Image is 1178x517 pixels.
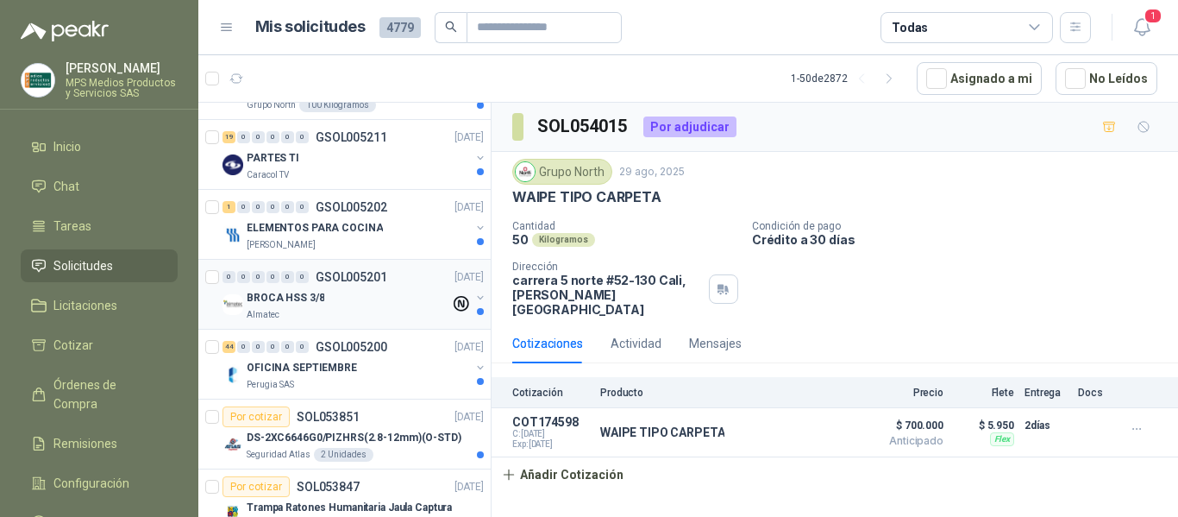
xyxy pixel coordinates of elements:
[53,474,129,493] span: Configuración
[21,170,178,203] a: Chat
[857,436,943,446] span: Anticipado
[237,341,250,353] div: 0
[954,387,1014,399] p: Flete
[53,217,91,236] span: Tareas
[296,341,309,353] div: 0
[66,78,178,98] p: MPS Medios Productos y Servicios SAS
[316,341,387,353] p: GSOL005200
[222,267,487,322] a: 0 0 0 0 0 0 GSOL005201[DATE] Company LogoBROCA HSS 3/8Almatec
[314,448,373,462] div: 2 Unidades
[247,448,310,462] p: Seguridad Atlas
[53,375,161,413] span: Órdenes de Compra
[21,21,109,41] img: Logo peakr
[53,177,79,196] span: Chat
[281,341,294,353] div: 0
[296,201,309,213] div: 0
[222,201,235,213] div: 1
[198,400,491,470] a: Por cotizarSOL053851[DATE] Company LogoDS-2XC6646G0/PIZHRS(2.8-12mm)(O-STD)Seguridad Atlas2 Unidades
[512,261,702,273] p: Dirección
[512,273,702,317] p: carrera 5 norte #52-130 Cali , [PERSON_NAME][GEOGRAPHIC_DATA]
[66,62,178,74] p: [PERSON_NAME]
[53,256,113,275] span: Solicitudes
[21,210,178,243] a: Tareas
[22,64,54,97] img: Company Logo
[611,334,661,353] div: Actividad
[252,131,265,143] div: 0
[512,387,590,399] p: Cotización
[222,434,243,455] img: Company Logo
[222,127,487,182] a: 19 0 0 0 0 0 GSOL005211[DATE] Company LogoPARTES TICaracol TV
[512,334,583,353] div: Cotizaciones
[454,129,484,146] p: [DATE]
[53,137,81,156] span: Inicio
[379,17,421,38] span: 4779
[1024,415,1068,436] p: 2 días
[917,62,1042,95] button: Asignado a mi
[454,409,484,426] p: [DATE]
[252,341,265,353] div: 0
[21,427,178,460] a: Remisiones
[222,224,243,245] img: Company Logo
[537,113,630,140] h3: SOL054015
[281,131,294,143] div: 0
[222,364,243,385] img: Company Logo
[222,407,290,427] div: Por cotizar
[516,162,535,181] img: Company Logo
[21,289,178,322] a: Licitaciones
[990,432,1014,446] div: Flex
[247,378,294,392] p: Perugia SAS
[53,434,117,453] span: Remisiones
[247,500,452,516] p: Trampa Ratones Humanitaria Jaula Captura
[247,238,316,252] p: [PERSON_NAME]
[266,271,279,283] div: 0
[266,341,279,353] div: 0
[316,271,387,283] p: GSOL005201
[1078,387,1112,399] p: Docs
[454,479,484,495] p: [DATE]
[512,429,590,439] span: C: [DATE]
[445,21,457,33] span: search
[643,117,736,137] div: Por adjudicar
[752,232,1171,247] p: Crédito a 30 días
[222,294,243,315] img: Company Logo
[252,271,265,283] div: 0
[21,249,178,282] a: Solicitudes
[492,457,633,492] button: Añadir Cotización
[53,336,93,355] span: Cotizar
[21,467,178,500] a: Configuración
[512,159,612,185] div: Grupo North
[21,130,178,163] a: Inicio
[237,131,250,143] div: 0
[222,341,235,353] div: 44
[222,476,290,497] div: Por cotizar
[316,201,387,213] p: GSOL005202
[791,65,903,92] div: 1 - 50 de 2872
[237,271,250,283] div: 0
[600,426,724,439] p: WAIPE TIPO CARPETA
[247,308,279,322] p: Almatec
[512,415,590,429] p: COT174598
[954,415,1014,436] p: $ 5.950
[454,199,484,216] p: [DATE]
[299,98,376,112] div: 100 Kilogramos
[53,296,117,315] span: Licitaciones
[247,430,461,446] p: DS-2XC6646G0/PIZHRS(2.8-12mm)(O-STD)
[1126,12,1157,43] button: 1
[247,150,299,167] p: PARTES TI
[512,439,590,450] span: Exp: [DATE]
[1144,8,1162,24] span: 1
[689,334,742,353] div: Mensajes
[237,201,250,213] div: 0
[454,269,484,286] p: [DATE]
[512,232,529,247] p: 50
[222,337,487,392] a: 44 0 0 0 0 0 GSOL005200[DATE] Company LogoOFICINA SEPTIEMBREPerugia SAS
[266,131,279,143] div: 0
[252,201,265,213] div: 0
[247,98,296,112] p: Grupo North
[222,271,235,283] div: 0
[600,387,847,399] p: Producto
[316,131,387,143] p: GSOL005211
[512,188,661,206] p: WAIPE TIPO CARPETA
[222,154,243,175] img: Company Logo
[296,271,309,283] div: 0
